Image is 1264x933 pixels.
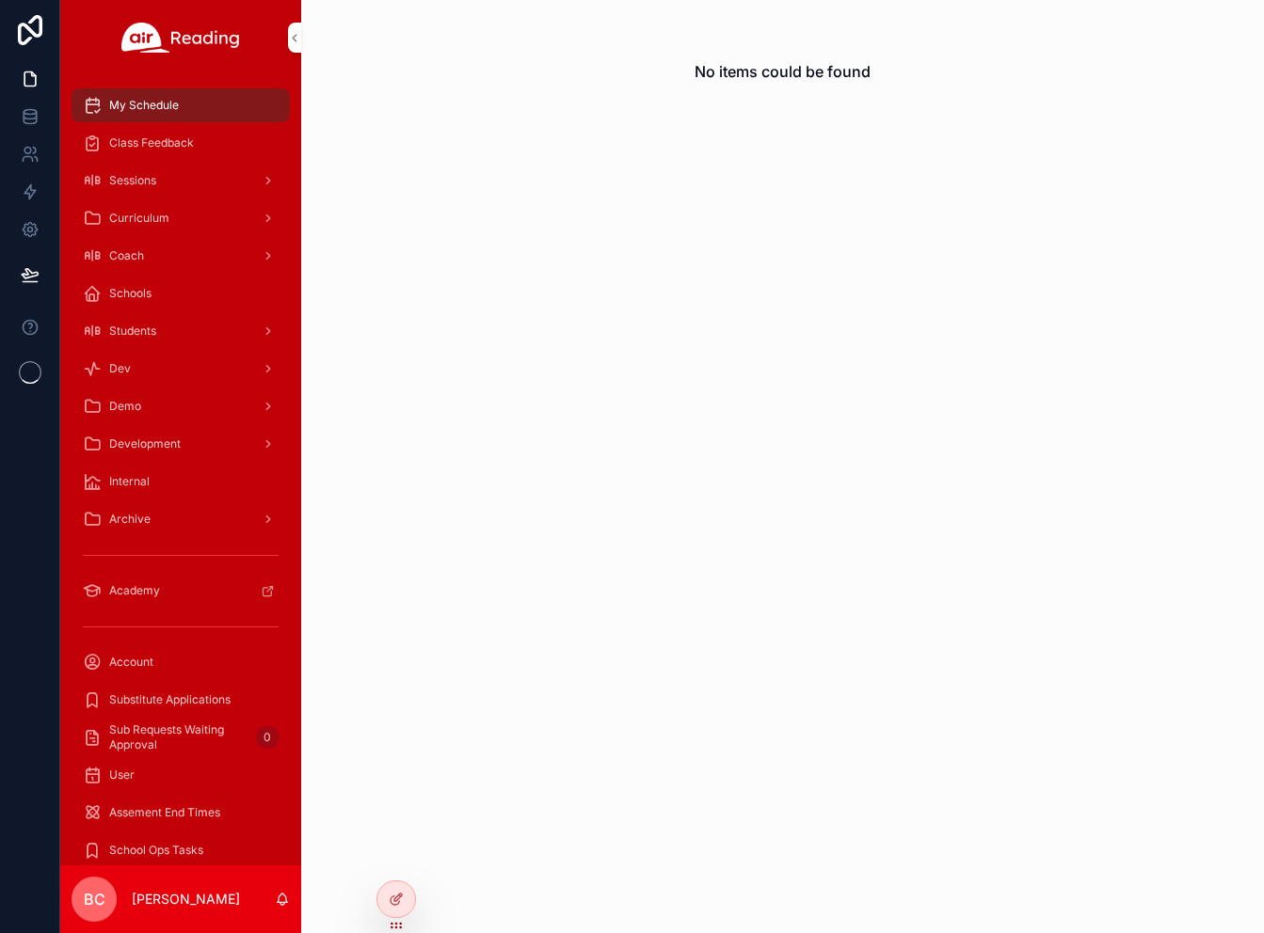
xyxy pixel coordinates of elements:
[109,399,141,414] span: Demo
[109,324,156,339] span: Students
[84,888,105,910] span: BC
[109,98,179,113] span: My Schedule
[109,767,135,783] span: User
[109,361,131,376] span: Dev
[109,173,156,188] span: Sessions
[72,126,290,160] a: Class Feedback
[132,890,240,909] p: [PERSON_NAME]
[60,75,301,865] div: scrollable content
[109,655,153,670] span: Account
[109,805,220,820] span: Assement End Times
[72,720,290,754] a: Sub Requests Waiting Approval0
[72,314,290,348] a: Students
[72,574,290,608] a: Academy
[109,512,151,527] span: Archive
[256,726,279,749] div: 0
[72,201,290,235] a: Curriculum
[72,683,290,717] a: Substitute Applications
[72,758,290,792] a: User
[109,692,231,707] span: Substitute Applications
[109,583,160,598] span: Academy
[72,88,290,122] a: My Schedule
[72,645,290,679] a: Account
[72,239,290,273] a: Coach
[695,60,871,83] h2: No items could be found
[109,436,181,451] span: Development
[72,502,290,536] a: Archive
[109,135,194,150] span: Class Feedback
[72,352,290,386] a: Dev
[72,427,290,461] a: Development
[72,164,290,198] a: Sessions
[72,389,290,423] a: Demo
[109,286,152,301] span: Schools
[109,474,150,489] span: Internal
[72,833,290,867] a: School Ops Tasks
[121,23,240,53] img: App logo
[72,465,290,498] a: Internal
[109,843,203,858] span: School Ops Tasks
[109,211,169,226] span: Curriculum
[72,277,290,310] a: Schools
[109,248,144,263] span: Coach
[72,796,290,830] a: Assement End Times
[109,722,248,752] span: Sub Requests Waiting Approval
